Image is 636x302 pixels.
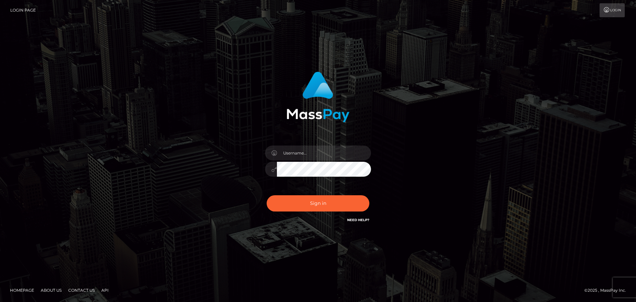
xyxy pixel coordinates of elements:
a: Homepage [7,285,37,295]
a: Login Page [10,3,36,17]
a: About Us [38,285,64,295]
img: MassPay Login [287,72,349,122]
div: © 2025 , MassPay Inc. [584,287,631,294]
a: Need Help? [347,218,369,222]
input: Username... [277,146,371,160]
a: Contact Us [66,285,97,295]
button: Sign in [267,195,369,211]
a: API [99,285,111,295]
a: Login [600,3,625,17]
